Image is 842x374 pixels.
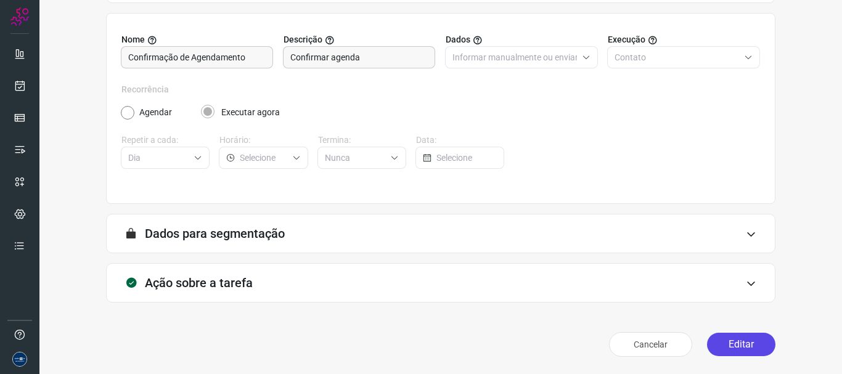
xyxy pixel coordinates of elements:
input: Digite o nome para a sua tarefa. [128,47,266,68]
input: Forneça uma breve descrição da sua tarefa. [290,47,428,68]
label: Executar agora [221,106,280,119]
label: Repetir a cada: [121,134,210,147]
label: Data: [416,134,504,147]
h3: Dados para segmentação [145,226,285,241]
label: Agendar [139,106,172,119]
input: Selecione [240,147,287,168]
span: Execução [608,33,645,46]
label: Termina: [318,134,406,147]
input: Selecione o tipo de envio [452,47,577,68]
span: Descrição [284,33,322,46]
span: Dados [446,33,470,46]
input: Selecione o tipo de envio [615,47,739,68]
input: Selecione [436,147,496,168]
label: Horário: [219,134,308,147]
img: d06bdf07e729e349525d8f0de7f5f473.png [12,352,27,367]
input: Selecione [128,147,189,168]
h3: Ação sobre a tarefa [145,275,253,290]
button: Cancelar [609,332,692,357]
input: Selecione [325,147,385,168]
label: Recorrência [121,83,760,96]
span: Nome [121,33,145,46]
img: Logo [10,7,29,26]
button: Editar [707,333,775,356]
